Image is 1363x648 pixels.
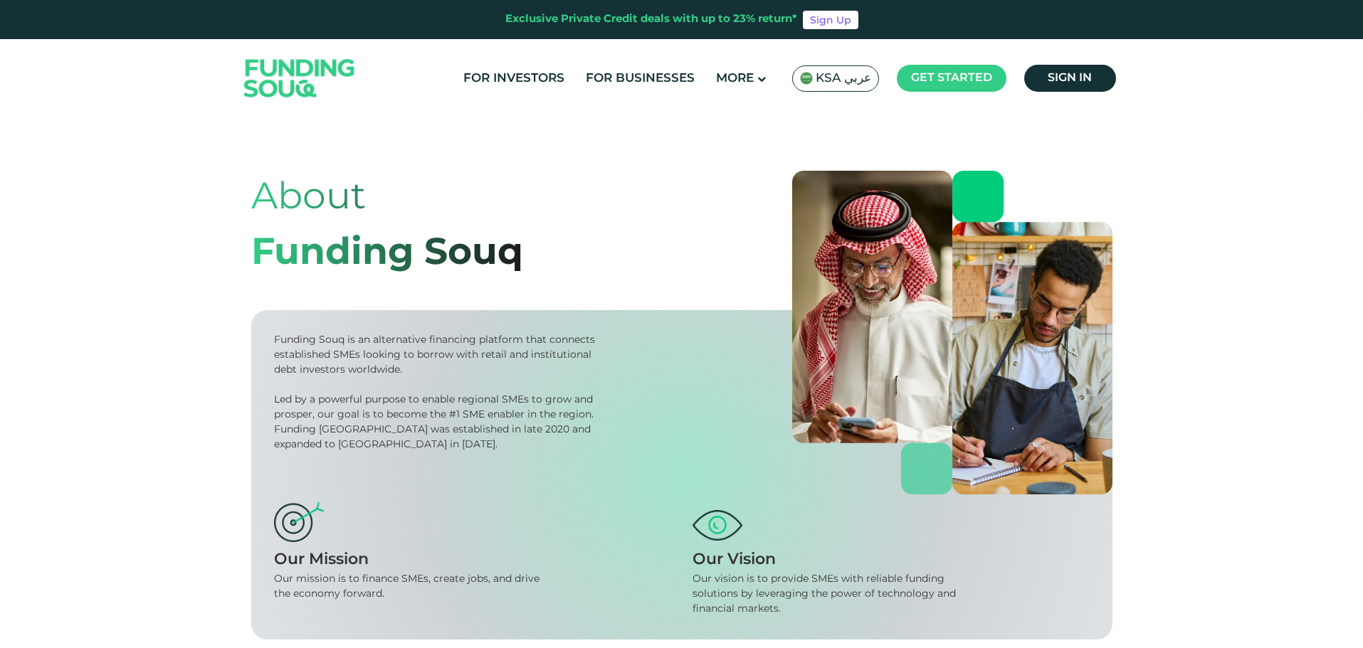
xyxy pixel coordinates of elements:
span: Get started [911,73,992,83]
a: Sign in [1024,65,1116,92]
span: Sign in [1048,73,1092,83]
span: More [716,73,754,85]
div: Our Mission [274,548,671,572]
div: Funding Souq [251,226,523,282]
a: For Investors [460,67,568,90]
div: Our Vision [693,548,1090,572]
div: Exclusive Private Credit deals with up to 23% return* [505,11,797,28]
div: Our vision is to provide SMEs with reliable funding solutions by leveraging the power of technolo... [693,572,971,617]
img: about-us-banner [792,171,1112,494]
a: For Businesses [582,67,698,90]
img: vision [693,510,742,540]
div: Funding Souq is an alternative financing platform that connects established SMEs looking to borro... [274,333,600,378]
span: KSA عربي [816,70,871,87]
img: mission [274,502,324,542]
img: Logo [230,43,369,115]
div: Our mission is to finance SMEs, create jobs, and drive the economy forward. [274,572,552,602]
img: SA Flag [800,72,813,85]
div: Led by a powerful purpose to enable regional SMEs to grow and prosper, our goal is to become the ... [274,393,600,452]
a: Sign Up [803,11,858,29]
div: About [251,171,523,226]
